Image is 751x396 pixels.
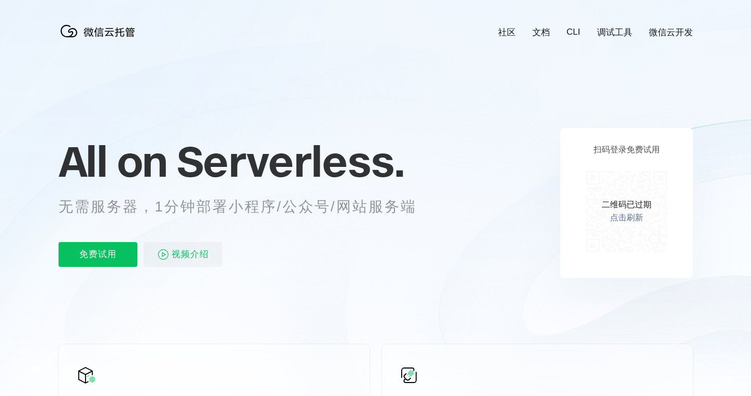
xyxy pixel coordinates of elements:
span: 视频介绍 [172,242,209,267]
span: Serverless. [177,135,404,187]
img: video_play.svg [157,248,169,261]
img: 微信云托管 [59,21,141,41]
p: 无需服务器，1分钟部署小程序/公众号/网站服务端 [59,196,436,217]
p: 扫码登录免费试用 [593,145,660,155]
p: 免费试用 [59,242,137,267]
a: 文档 [532,26,550,38]
a: 点击刷新 [610,213,643,223]
p: 二维码已过期 [602,200,651,210]
a: 微信云开发 [649,26,693,38]
a: CLI [566,27,580,37]
a: 调试工具 [597,26,632,38]
a: 社区 [498,26,516,38]
span: All on [59,135,167,187]
a: 微信云托管 [59,34,141,43]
